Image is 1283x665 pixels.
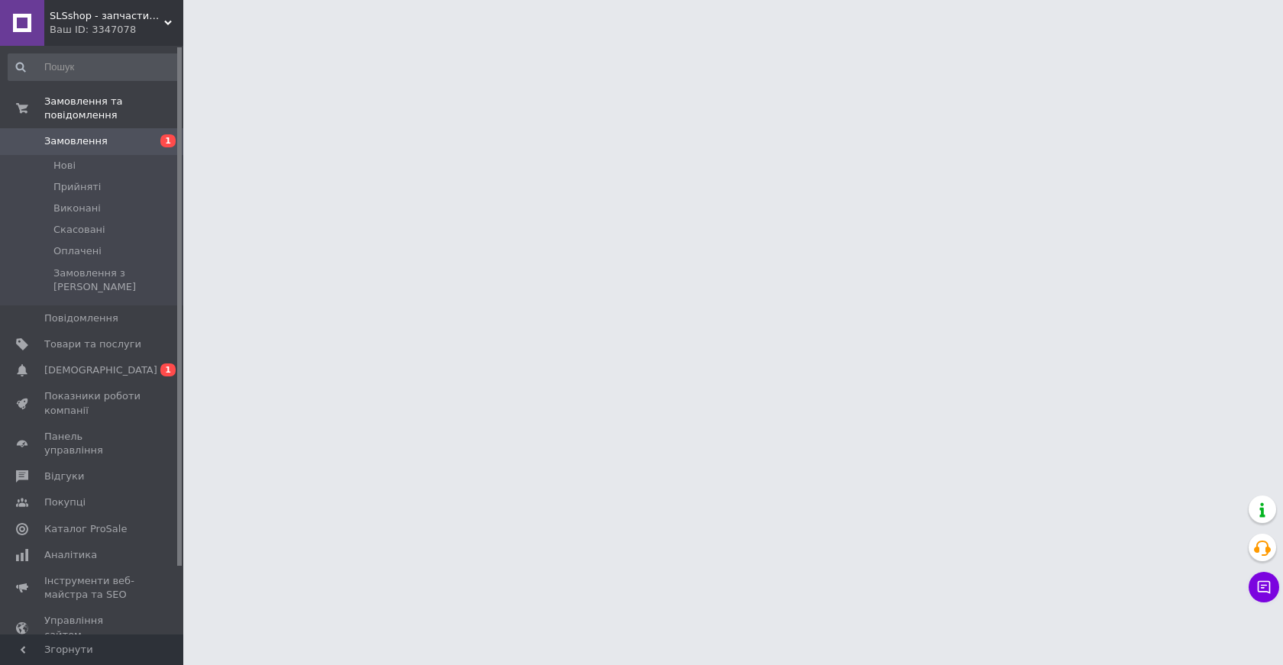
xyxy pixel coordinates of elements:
[44,430,141,457] span: Панель управління
[53,180,101,194] span: Прийняті
[8,53,180,81] input: Пошук
[44,496,86,509] span: Покупці
[53,159,76,173] span: Нові
[53,244,102,258] span: Оплачені
[1249,572,1279,602] button: Чат з покупцем
[44,312,118,325] span: Повідомлення
[53,223,105,237] span: Скасовані
[44,522,127,536] span: Каталог ProSale
[44,574,141,602] span: Інструменти веб-майстра та SEO
[44,337,141,351] span: Товари та послуги
[44,95,183,122] span: Замовлення та повідомлення
[50,23,183,37] div: Ваш ID: 3347078
[53,266,179,294] span: Замовлення з [PERSON_NAME]
[44,134,108,148] span: Замовлення
[50,9,164,23] span: SLSshop - запчастини для побутової техніки
[53,202,101,215] span: Виконані
[44,614,141,641] span: Управління сайтом
[160,134,176,147] span: 1
[44,548,97,562] span: Аналітика
[44,363,157,377] span: [DEMOGRAPHIC_DATA]
[44,470,84,483] span: Відгуки
[44,389,141,417] span: Показники роботи компанії
[160,363,176,376] span: 1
